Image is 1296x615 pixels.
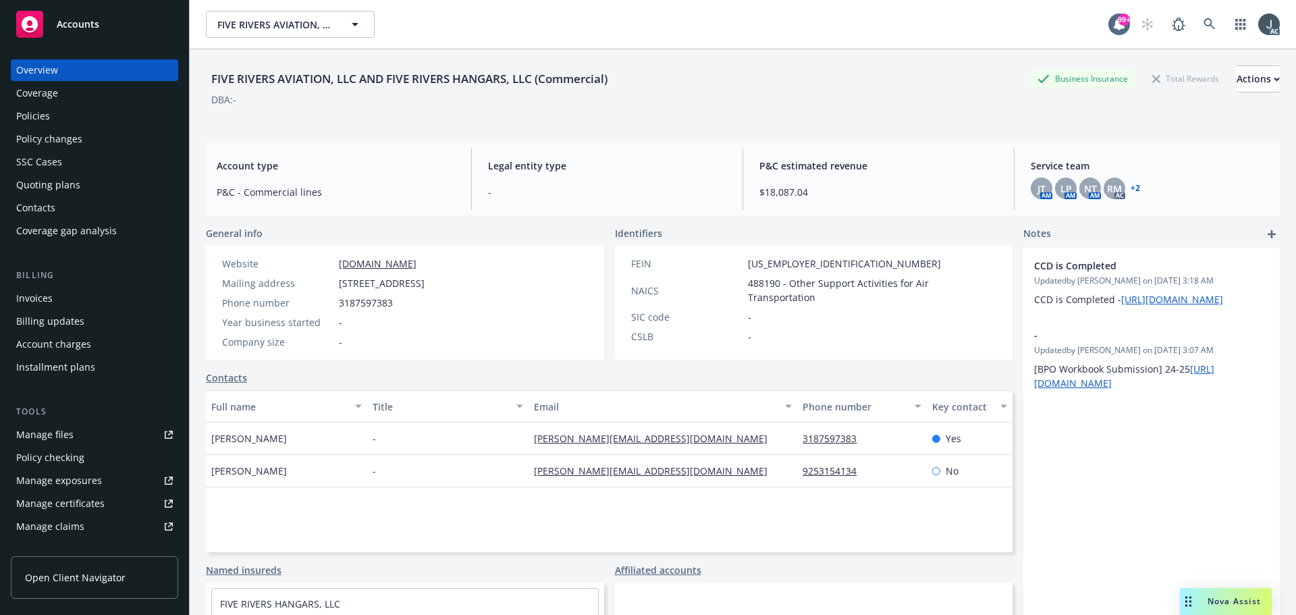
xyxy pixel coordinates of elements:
span: [STREET_ADDRESS] [339,276,425,290]
span: [PERSON_NAME] [211,431,287,446]
a: Report a Bug [1165,11,1192,38]
button: Phone number [797,390,926,423]
a: Contacts [11,197,178,219]
a: Policy checking [11,447,178,469]
div: Drag to move [1180,588,1197,615]
span: P&C estimated revenue [759,159,998,173]
span: LP [1060,182,1072,196]
div: Policies [16,105,50,127]
div: Mailing address [222,276,333,290]
span: Notes [1023,226,1051,242]
button: Key contact [927,390,1013,423]
div: Manage files [16,424,74,446]
span: - [488,185,726,199]
span: - [748,310,751,324]
div: Policy changes [16,128,82,150]
span: 488190 - Other Support Activities for Air Transportation [748,276,997,304]
a: 3187597383 [803,432,867,445]
a: [PERSON_NAME][EMAIL_ADDRESS][DOMAIN_NAME] [534,432,778,445]
span: General info [206,226,263,240]
a: add [1264,226,1280,242]
a: Quoting plans [11,174,178,196]
div: Key contact [932,400,992,414]
a: Manage files [11,424,178,446]
a: Affiliated accounts [615,563,701,577]
a: 9253154134 [803,464,867,477]
div: Quoting plans [16,174,80,196]
div: Total Rewards [1145,70,1226,87]
button: Full name [206,390,367,423]
div: Billing updates [16,311,84,332]
span: No [946,464,959,478]
a: [PERSON_NAME][EMAIL_ADDRESS][DOMAIN_NAME] [534,464,778,477]
a: Manage certificates [11,493,178,514]
a: Switch app [1227,11,1254,38]
a: Search [1196,11,1223,38]
div: CCD is CompletedUpdatedby [PERSON_NAME] on [DATE] 3:18 AMCCD is Completed -[URL][DOMAIN_NAME] [1023,248,1280,317]
span: CCD is Completed [1034,259,1234,273]
span: [US_EMPLOYER_IDENTIFICATION_NUMBER] [748,257,941,271]
div: Coverage [16,82,58,104]
div: Billing [11,269,178,282]
div: SSC Cases [16,151,62,173]
div: Account charges [16,333,91,355]
div: Manage exposures [16,470,102,491]
span: Legal entity type [488,159,726,173]
a: Billing updates [11,311,178,332]
span: Updated by [PERSON_NAME] on [DATE] 3:18 AM [1034,275,1269,287]
div: Full name [211,400,347,414]
span: Nova Assist [1208,595,1261,607]
a: Manage BORs [11,539,178,560]
div: Website [222,257,333,271]
div: Phone number [222,296,333,310]
div: NAICS [631,284,742,298]
div: Invoices [16,288,53,309]
span: - [373,431,376,446]
div: Installment plans [16,356,95,378]
div: Policy checking [16,447,84,469]
div: Actions [1237,66,1280,92]
a: [URL][DOMAIN_NAME] [1121,293,1223,306]
a: +2 [1131,184,1140,192]
span: $18,087.04 [759,185,998,199]
button: FIVE RIVERS AVIATION, LLC AND FIVE RIVERS HANGARS, LLC (Commercial) [206,11,375,38]
a: Coverage [11,82,178,104]
span: - [748,329,751,344]
a: Named insureds [206,563,281,577]
div: SIC code [631,310,742,324]
span: JT [1037,182,1046,196]
a: Account charges [11,333,178,355]
span: - [339,315,342,329]
a: Contacts [206,371,247,385]
a: Accounts [11,5,178,43]
span: Service team [1031,159,1269,173]
div: FEIN [631,257,742,271]
div: Overview [16,59,58,81]
span: Accounts [57,19,99,30]
div: Coverage gap analysis [16,220,117,242]
span: Account type [217,159,455,173]
a: FIVE RIVERS HANGARS, LLC [220,597,340,610]
span: Identifiers [615,226,662,240]
div: CSLB [631,329,742,344]
span: Yes [946,431,961,446]
span: Open Client Navigator [25,570,126,585]
a: Manage exposures [11,470,178,491]
a: Manage claims [11,516,178,537]
div: Tools [11,405,178,419]
div: Year business started [222,315,333,329]
a: Policies [11,105,178,127]
span: CCD is Completed - [1034,293,1223,306]
p: [BPO Workbook Submission] 24-25 [1034,362,1269,390]
div: Manage BORs [16,539,80,560]
span: FIVE RIVERS AVIATION, LLC AND FIVE RIVERS HANGARS, LLC (Commercial) [217,18,334,32]
span: - [1034,328,1234,342]
div: Company size [222,335,333,349]
div: FIVE RIVERS AVIATION, LLC AND FIVE RIVERS HANGARS, LLC (Commercial) [206,70,613,88]
div: 99+ [1118,14,1130,26]
div: -Updatedby [PERSON_NAME] on [DATE] 3:07 AM[BPO Workbook Submission] 24-25[URL][DOMAIN_NAME] [1023,317,1280,401]
div: DBA: - [211,92,236,107]
span: - [339,335,342,349]
div: Contacts [16,197,55,219]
